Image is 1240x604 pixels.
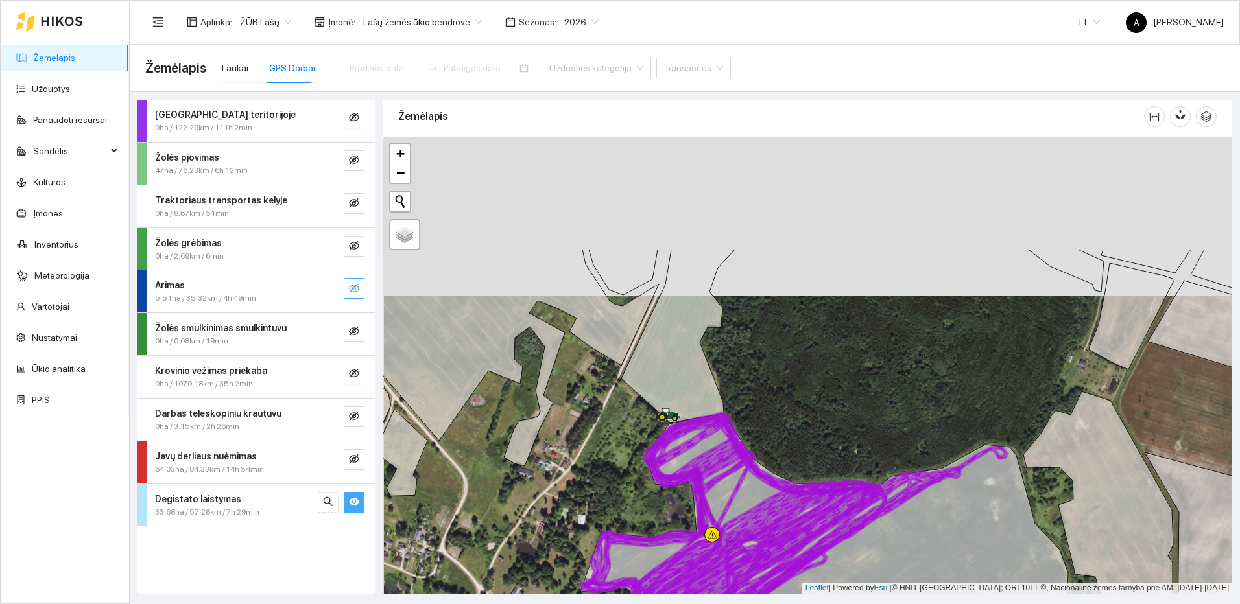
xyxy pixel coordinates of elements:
span: eye [349,496,359,509]
input: Pabaigos data [444,61,517,75]
span: eye-invisible [349,155,359,167]
span: 0ha / 8.67km / 51min [155,207,229,220]
span: A [1134,12,1139,33]
span: ŽŪB Lašų [240,12,291,32]
a: Kultūros [33,177,66,187]
div: Krovinio vežimas priekaba0ha / 1070.18km / 35h 2mineye-invisible [137,356,375,398]
span: to [428,63,438,73]
div: Žolės pjovimas47ha / 76.23km / 6h 12mineye-invisible [137,143,375,185]
span: search [323,496,333,509]
button: menu-fold [145,9,171,35]
span: | [890,583,892,592]
span: 47ha / 76.23km / 6h 12min [155,165,248,177]
button: search [318,492,339,513]
a: Layers [390,220,419,249]
span: swap-right [428,63,438,73]
strong: Javų derliaus nuėmimas [155,451,257,461]
div: Žolės grėbimas0ha / 2.69km / 6mineye-invisible [137,228,375,270]
a: Nustatymai [32,332,77,343]
span: eye-invisible [349,112,359,124]
span: − [396,165,405,181]
span: Įmonė : [328,15,355,29]
a: PPIS [32,395,50,405]
strong: [GEOGRAPHIC_DATA] teritorijoje [155,110,296,120]
span: column-width [1145,111,1164,122]
strong: Krovinio vežimas priekaba [155,366,267,376]
strong: Žolės smulkinimas smulkintuvu [155,323,287,333]
div: [GEOGRAPHIC_DATA] teritorijoje0ha / 122.29km / 111h 2mineye-invisible [137,100,375,142]
strong: Traktoriaus transportas kelyje [155,195,287,205]
a: Zoom out [390,163,410,183]
button: eye-invisible [344,364,364,384]
span: Lašų žemės ūkio bendrovė [363,12,482,32]
span: eye-invisible [349,368,359,380]
button: eye-invisible [344,449,364,470]
span: Sandėlis [33,138,107,164]
a: Zoom in [390,144,410,163]
span: 64.03ha / 84.33km / 14h 54min [155,463,264,476]
input: Pradžios data [350,61,423,75]
div: Degistato laistymas33.68ha / 57.28km / 7h 29minsearcheye [137,484,375,526]
strong: Darbas teleskopiniu krautuvu [155,408,281,419]
span: 33.68ha / 57.28km / 7h 29min [155,506,259,518]
a: Meteorologija [34,270,89,281]
strong: Žolės pjovimas [155,152,219,163]
span: layout [187,17,197,27]
span: 0ha / 122.29km / 111h 2min [155,122,252,134]
div: Traktoriaus transportas kelyje0ha / 8.67km / 51mineye-invisible [137,185,375,227]
strong: Arimas [155,280,185,290]
span: Aplinka : [200,15,232,29]
a: Panaudoti resursai [33,115,107,125]
a: Žemėlapis [33,52,75,63]
span: eye-invisible [349,411,359,423]
span: eye-invisible [349,326,359,338]
span: eye-invisible [349,198,359,210]
span: 0ha / 2.69km / 6min [155,250,224,262]
button: Initiate a new search [390,192,410,211]
button: eye-invisible [344,108,364,128]
button: eye-invisible [344,236,364,257]
span: 2026 [564,12,598,32]
div: Arimas5.51ha / 35.32km / 4h 49mineye-invisible [137,270,375,312]
strong: Degistato laistymas [155,494,241,504]
a: Vartotojai [32,301,69,312]
strong: Žolės grėbimas [155,238,222,248]
button: eye-invisible [344,278,364,299]
div: Žolės smulkinimas smulkintuvu0ha / 0.08km / 19mineye-invisible [137,313,375,355]
span: eye-invisible [349,283,359,296]
div: Laukai [222,61,248,75]
div: GPS Darbai [269,61,315,75]
a: Esri [874,583,888,592]
button: eye-invisible [344,406,364,427]
div: Javų derliaus nuėmimas64.03ha / 84.33km / 14h 54mineye-invisible [137,441,375,483]
span: menu-fold [152,16,164,28]
button: eye-invisible [344,321,364,342]
span: 0ha / 1070.18km / 35h 2min [155,378,253,390]
a: Užduotys [32,84,70,94]
span: eye-invisible [349,454,359,466]
span: Sezonas : [519,15,556,29]
span: eye-invisible [349,240,359,253]
a: Ūkio analitika [32,364,86,374]
button: column-width [1144,106,1165,127]
div: Darbas teleskopiniu krautuvu0ha / 3.15km / 2h 26mineye-invisible [137,399,375,441]
span: Žemėlapis [145,58,206,78]
span: 0ha / 0.08km / 19min [155,335,228,347]
button: eye-invisible [344,150,364,171]
span: LT [1079,12,1100,32]
span: shop [315,17,325,27]
div: Žemėlapis [398,98,1144,135]
a: Įmonės [33,208,63,218]
span: 5.51ha / 35.32km / 4h 49min [155,292,256,305]
div: | Powered by © HNIT-[GEOGRAPHIC_DATA]; ORT10LT ©, Nacionalinė žemės tarnyba prie AM, [DATE]-[DATE] [802,583,1232,594]
button: eye-invisible [344,193,364,214]
a: Leaflet [805,583,829,592]
button: eye [344,492,364,513]
span: + [396,145,405,161]
span: [PERSON_NAME] [1126,17,1224,27]
a: Inventorius [34,239,78,250]
span: 0ha / 3.15km / 2h 26min [155,421,239,433]
span: calendar [505,17,516,27]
